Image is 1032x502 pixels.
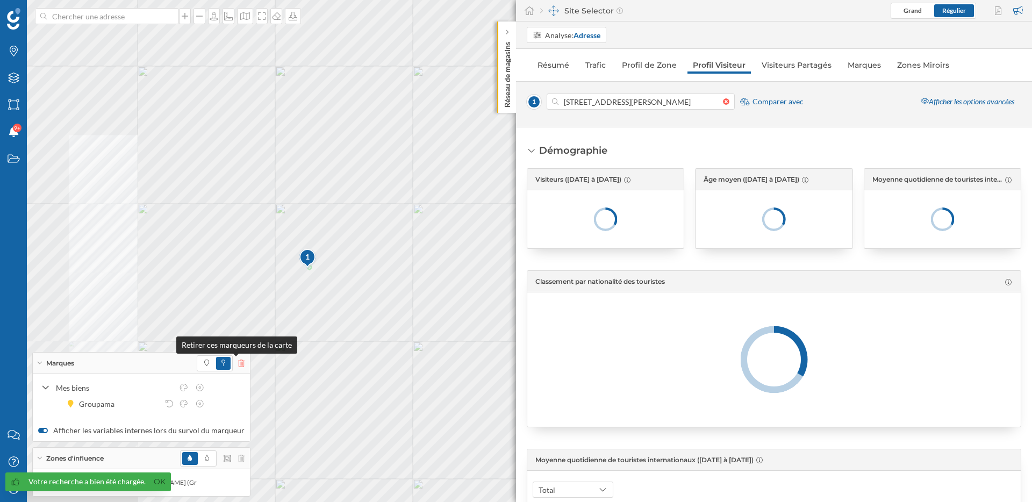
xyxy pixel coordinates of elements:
[38,425,245,436] label: Afficher les variables internes lors du survol du marqueur
[904,6,922,15] span: Grand
[872,175,1002,184] span: Moyenne quotidienne de touristes internationaux ([DATE] à [DATE])
[914,92,1021,111] div: Afficher les options avancées
[299,252,317,262] div: 1
[942,6,966,15] span: Régulier
[892,56,955,74] a: Zones Miroirs
[574,31,600,40] strong: Adresse
[532,56,575,74] a: Résumé
[535,456,754,464] span: Moyenne quotidienne de touristes internationaux ([DATE] à [DATE])
[580,56,611,74] a: Trafic
[756,56,837,74] a: Visiteurs Partagés
[502,38,513,107] p: Réseau de magasins
[151,476,168,488] a: Ok
[842,56,886,74] a: Marques
[687,56,751,74] a: Profil Visiteur
[7,8,20,30] img: Logo Geoblink
[545,30,600,41] div: Analyse:
[548,5,559,16] img: dashboards-manager.svg
[617,56,682,74] a: Profil de Zone
[535,277,665,286] span: Classement par nationalité des touristes
[527,95,541,109] span: 1
[79,398,120,410] div: Groupama
[299,248,317,269] img: pois-map-marker.svg
[46,358,74,368] span: Marques
[539,144,607,157] div: Démographie
[704,175,799,184] span: Âge moyen ([DATE] à [DATE])
[540,5,623,16] div: Site Selector
[539,484,555,496] span: Total
[752,96,804,107] span: Comparer avec
[46,454,104,463] span: Zones d'influence
[21,8,74,17] span: Assistance
[56,382,173,393] div: Mes biens
[14,123,20,133] span: 9+
[535,175,621,184] span: Visiteurs ([DATE] à [DATE])
[299,248,315,268] div: 1
[28,476,146,487] div: Votre recherche a bien été chargée.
